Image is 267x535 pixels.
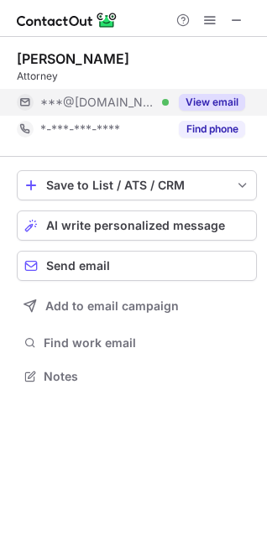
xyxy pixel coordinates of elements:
div: Attorney [17,69,257,84]
span: ***@[DOMAIN_NAME] [40,95,156,110]
span: Notes [44,369,250,384]
button: save-profile-one-click [17,170,257,200]
span: Find work email [44,335,250,351]
button: Send email [17,251,257,281]
div: [PERSON_NAME] [17,50,129,67]
img: ContactOut v5.3.10 [17,10,118,30]
button: Notes [17,365,257,388]
button: Reveal Button [179,94,245,111]
button: AI write personalized message [17,210,257,241]
button: Reveal Button [179,121,245,138]
span: Add to email campaign [45,299,179,313]
button: Find work email [17,331,257,355]
button: Add to email campaign [17,291,257,321]
span: Send email [46,259,110,273]
div: Save to List / ATS / CRM [46,179,228,192]
span: AI write personalized message [46,219,225,232]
